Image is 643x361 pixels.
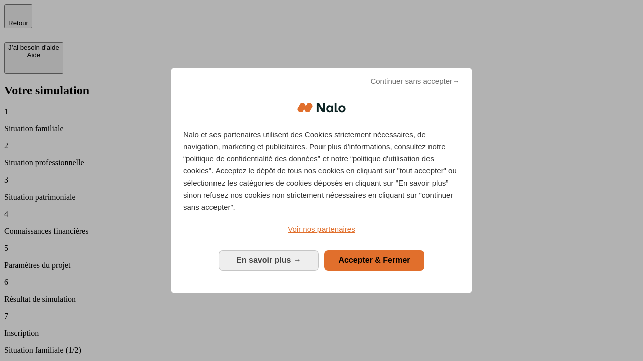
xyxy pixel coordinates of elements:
[370,75,460,87] span: Continuer sans accepter→
[297,93,346,123] img: Logo
[338,256,410,264] span: Accepter & Fermer
[171,68,472,293] div: Bienvenue chez Nalo Gestion du consentement
[183,129,460,213] p: Nalo et ses partenaires utilisent des Cookies strictement nécessaires, de navigation, marketing e...
[324,250,424,270] button: Accepter & Fermer: Accepter notre traitement des données et fermer
[219,250,319,270] button: En savoir plus: Configurer vos consentements
[288,225,355,233] span: Voir nos partenaires
[183,223,460,235] a: Voir nos partenaires
[236,256,301,264] span: En savoir plus →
